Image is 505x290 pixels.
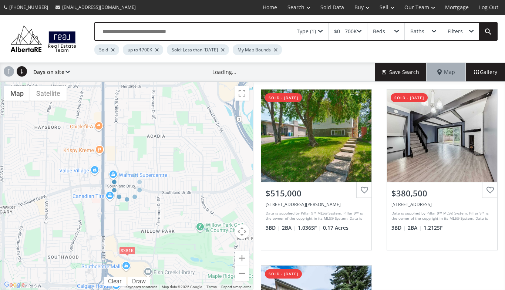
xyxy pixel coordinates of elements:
span: 3 BD [391,224,406,232]
div: Days on site [30,63,70,81]
span: Gallery [474,68,497,76]
span: 1,212 SF [424,224,442,232]
div: Data is supplied by Pillar 9™ MLS® System. Pillar 9™ is the owner of the copyright in its MLS® Sy... [391,210,491,222]
span: [PHONE_NUMBER] [9,4,48,10]
a: sold - [DATE]$380,500[STREET_ADDRESS]Data is supplied by Pillar 9™ MLS® System. Pillar 9™ is the ... [379,82,505,258]
div: 10940 Bonaventure Drive SE #85, Calgary, AB T2J 5C8 [391,201,493,208]
div: 456 Cantrell Drive SW, Calgary, AB T2W2K7 [266,201,367,208]
div: Type (1) [297,29,316,34]
div: Map [427,63,466,81]
div: Sold: Less than [DATE] [167,44,229,55]
div: $0 - 700K [334,29,357,34]
div: My Map Bounds [233,44,282,55]
span: 1,036 SF [298,224,321,232]
span: 0.17 Acres [323,224,349,232]
div: Loading... [212,68,236,76]
span: [EMAIL_ADDRESS][DOMAIN_NAME] [62,4,136,10]
span: 2 BA [282,224,296,232]
div: Beds [373,29,385,34]
span: 3 BD [266,224,280,232]
span: 2 BA [408,224,422,232]
a: sold - [DATE]$515,000[STREET_ADDRESS][PERSON_NAME]Data is supplied by Pillar 9™ MLS® System. Pill... [253,82,379,258]
span: Map [437,68,455,76]
a: [EMAIL_ADDRESS][DOMAIN_NAME] [52,0,139,14]
div: Sold [94,44,119,55]
div: Gallery [466,63,505,81]
div: $380,500 [391,188,493,199]
button: Save Search [375,63,427,81]
div: up to $700K [123,44,163,55]
div: Baths [410,29,424,34]
div: $515,000 [266,188,367,199]
div: Filters [448,29,463,34]
div: Data is supplied by Pillar 9™ MLS® System. Pillar 9™ is the owner of the copyright in its MLS® Sy... [266,210,365,222]
img: Logo [7,24,80,54]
